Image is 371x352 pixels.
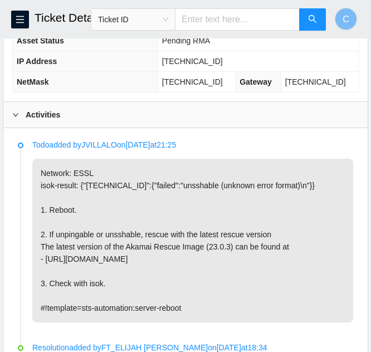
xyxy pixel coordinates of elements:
[308,14,317,25] span: search
[32,139,353,151] p: Todo added by JVILLALO on [DATE] at 21:25
[26,109,60,121] b: Activities
[162,57,223,66] span: [TECHNICAL_ID]
[162,36,210,45] span: Pending RMA
[175,8,300,31] input: Enter text here...
[343,12,349,26] span: C
[299,8,326,31] button: search
[17,36,64,45] span: Asset Status
[162,77,223,86] span: [TECHNICAL_ID]
[285,77,346,86] span: [TECHNICAL_ID]
[335,8,357,30] button: C
[32,159,353,322] p: Network: ESSL isok-result: {"[TECHNICAL_ID]":{"failed":"unsshable (unknown error format)\n"}} 1. ...
[17,57,57,66] span: IP Address
[12,111,19,118] span: right
[11,11,29,28] button: menu
[17,77,49,86] span: NetMask
[3,102,368,128] div: Activities
[98,11,168,28] span: Ticket ID
[12,15,28,24] span: menu
[240,77,272,86] span: Gateway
